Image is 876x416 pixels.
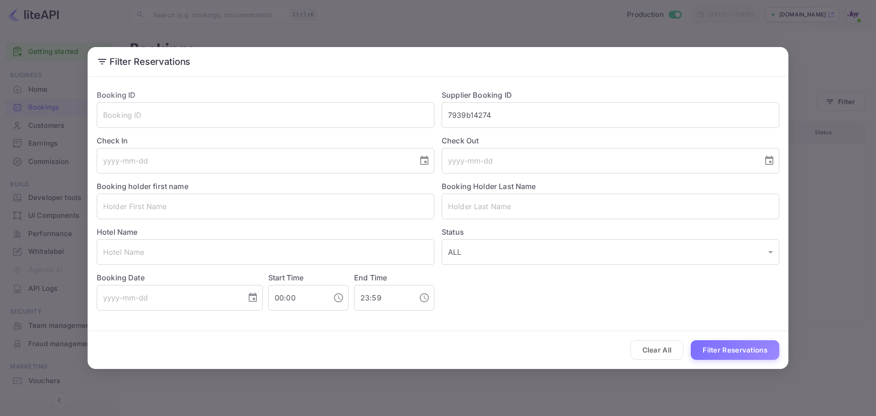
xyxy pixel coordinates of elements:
[97,194,434,219] input: Holder First Name
[354,273,387,282] label: End Time
[442,90,512,100] label: Supplier Booking ID
[97,135,434,146] label: Check In
[442,102,779,128] input: Supplier Booking ID
[329,289,348,307] button: Choose time, selected time is 12:00 AM
[97,182,188,191] label: Booking holder first name
[691,340,779,360] button: Filter Reservations
[97,90,136,100] label: Booking ID
[268,285,326,311] input: hh:mm
[268,273,304,282] label: Start Time
[760,152,778,170] button: Choose date
[88,47,788,76] h2: Filter Reservations
[97,239,434,265] input: Hotel Name
[97,272,263,283] label: Booking Date
[97,285,240,311] input: yyyy-mm-dd
[442,135,779,146] label: Check Out
[631,340,684,360] button: Clear All
[97,227,138,237] label: Hotel Name
[442,239,779,265] div: ALL
[442,182,536,191] label: Booking Holder Last Name
[442,148,756,174] input: yyyy-mm-dd
[442,226,779,237] label: Status
[415,152,433,170] button: Choose date
[442,194,779,219] input: Holder Last Name
[244,289,262,307] button: Choose date
[97,102,434,128] input: Booking ID
[97,148,412,174] input: yyyy-mm-dd
[415,289,433,307] button: Choose time, selected time is 11:59 PM
[354,285,412,311] input: hh:mm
